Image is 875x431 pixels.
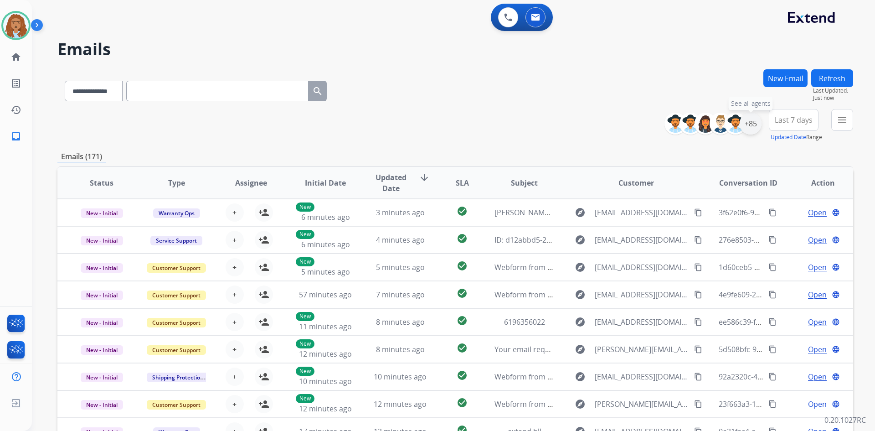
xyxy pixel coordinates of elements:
mat-icon: content_copy [694,263,702,271]
mat-icon: check_circle [457,397,468,408]
span: Status [90,177,113,188]
mat-icon: search [312,86,323,97]
span: + [232,371,237,382]
p: New [296,257,314,266]
span: Initial Date [305,177,346,188]
mat-icon: person_add [258,344,269,355]
span: Webform from [EMAIL_ADDRESS][DOMAIN_NAME] on [DATE] [494,262,701,272]
p: 0.20.1027RC [824,415,866,426]
span: New - Initial [81,373,123,382]
mat-icon: content_copy [694,400,702,408]
span: New - Initial [81,263,123,273]
mat-icon: content_copy [694,345,702,353]
span: Type [168,177,185,188]
mat-icon: language [832,373,840,381]
mat-icon: inbox [10,131,21,142]
span: 276e8503-55fd-41cd-884e-4aa234904bb2 [719,235,859,245]
span: 5 minutes ago [376,262,425,272]
span: ID: d12abbd5-2afb-41ea-8a60-7ebfabc57564 [ thread::0wynPYs0DOiuheqeD42Iyjk:: ] [494,235,779,245]
mat-icon: person_add [258,234,269,245]
span: Updated Date [371,172,412,194]
p: New [296,203,314,212]
span: + [232,289,237,300]
span: [EMAIL_ADDRESS][DOMAIN_NAME] [595,317,689,327]
mat-icon: person_add [258,207,269,218]
span: 12 minutes ago [374,399,427,409]
mat-icon: check_circle [457,288,468,299]
mat-icon: language [832,236,840,244]
mat-icon: history [10,104,21,115]
span: [PERSON_NAME][EMAIL_ADDRESS][DOMAIN_NAME] [595,344,689,355]
span: 3f62e0f6-9d37-4598-8649-ec7b52b80a4e [719,208,856,218]
span: Last 7 days [775,118,813,122]
span: Customer Support [147,400,206,410]
span: + [232,234,237,245]
span: [EMAIL_ADDRESS][DOMAIN_NAME] [595,262,689,273]
mat-icon: explore [575,317,586,327]
button: + [226,313,244,331]
mat-icon: explore [575,399,586,410]
mat-icon: language [832,208,840,217]
mat-icon: explore [575,344,586,355]
span: Open [808,262,827,273]
span: 57 minutes ago [299,290,352,300]
span: 11 minutes ago [299,322,352,332]
span: Your email requires verification verify#NFHXtFI72CP2u_rgvwuSr-1759948007 [494,344,755,354]
span: New - Initial [81,345,123,355]
mat-icon: language [832,400,840,408]
span: 12 minutes ago [299,349,352,359]
span: 92a2320c-47c9-479f-9b76-933f919a72b0 [719,372,855,382]
span: Customer [618,177,654,188]
span: 1d60ceb5-0d69-4632-a0d7-6bce11f2f26f [719,262,855,272]
span: 4 minutes ago [376,235,425,245]
button: Refresh [811,69,853,87]
span: + [232,399,237,410]
span: New - Initial [81,291,123,300]
mat-icon: content_copy [768,291,777,299]
mat-icon: check_circle [457,370,468,381]
mat-icon: content_copy [768,318,777,326]
span: Webform from [EMAIL_ADDRESS][DOMAIN_NAME] on [DATE] [494,372,701,382]
mat-icon: language [832,318,840,326]
th: Action [778,167,853,199]
mat-icon: check_circle [457,233,468,244]
mat-icon: home [10,52,21,62]
button: New Email [763,69,808,87]
mat-icon: content_copy [694,208,702,217]
mat-icon: content_copy [768,373,777,381]
mat-icon: content_copy [694,373,702,381]
span: New - Initial [81,236,123,245]
button: Last 7 days [769,109,818,131]
span: + [232,344,237,355]
mat-icon: explore [575,289,586,300]
div: +85 [740,113,762,135]
span: Open [808,289,827,300]
span: 8 minutes ago [376,317,425,327]
span: [EMAIL_ADDRESS][DOMAIN_NAME] [595,234,689,245]
span: Customer Support [147,291,206,300]
span: Webform from [PERSON_NAME][EMAIL_ADDRESS][PERSON_NAME][DOMAIN_NAME] on [DATE] [494,399,814,409]
span: Open [808,344,827,355]
mat-icon: language [832,263,840,271]
span: 8 minutes ago [376,344,425,354]
span: 3 minutes ago [376,208,425,218]
span: 5d508bfc-9d4d-4f72-a920-034a5dbed53a [719,344,858,354]
mat-icon: explore [575,262,586,273]
mat-icon: list_alt [10,78,21,89]
span: Open [808,371,827,382]
span: Shipping Protection [147,373,209,382]
mat-icon: content_copy [694,318,702,326]
span: Open [808,399,827,410]
span: 7 minutes ago [376,290,425,300]
p: New [296,394,314,403]
span: SLA [456,177,469,188]
span: ee586c39-f0d3-4cc4-92a6-cbf140e1b3c7 [719,317,854,327]
span: Open [808,234,827,245]
span: [PERSON_NAME][EMAIL_ADDRESS][PERSON_NAME][DOMAIN_NAME] [595,399,689,410]
mat-icon: person_add [258,399,269,410]
span: 4e9fe609-235d-40a1-8832-a6273c32a7c5 [719,290,857,300]
span: 6196356022 [504,317,545,327]
mat-icon: content_copy [694,236,702,244]
button: + [226,258,244,276]
span: See all agents [731,99,771,108]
